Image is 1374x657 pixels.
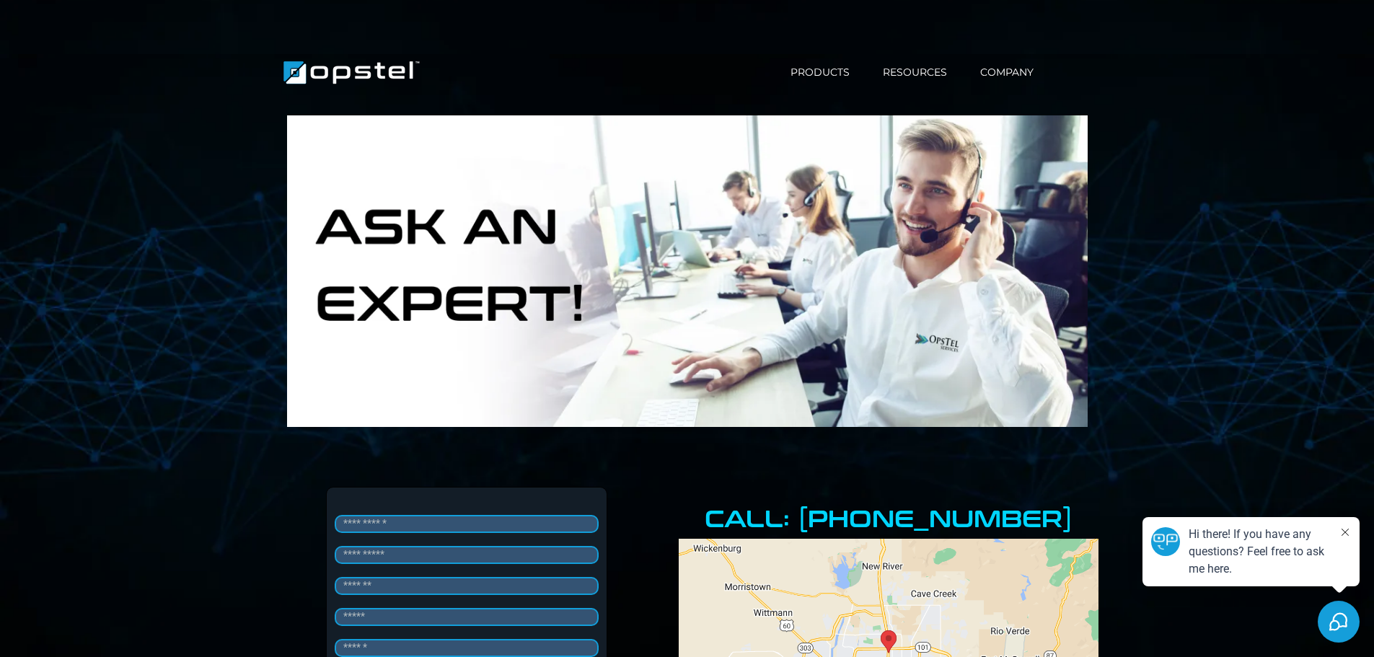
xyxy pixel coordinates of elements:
a: PRODUCTS [774,65,866,80]
a: https://www.opstel.com/ [280,64,423,78]
strong: CALL: [PHONE_NUMBER] [705,501,1073,534]
a: RESOURCES [866,65,964,80]
img: Brand Logo [280,55,423,90]
a: COMPANY [964,65,1050,80]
